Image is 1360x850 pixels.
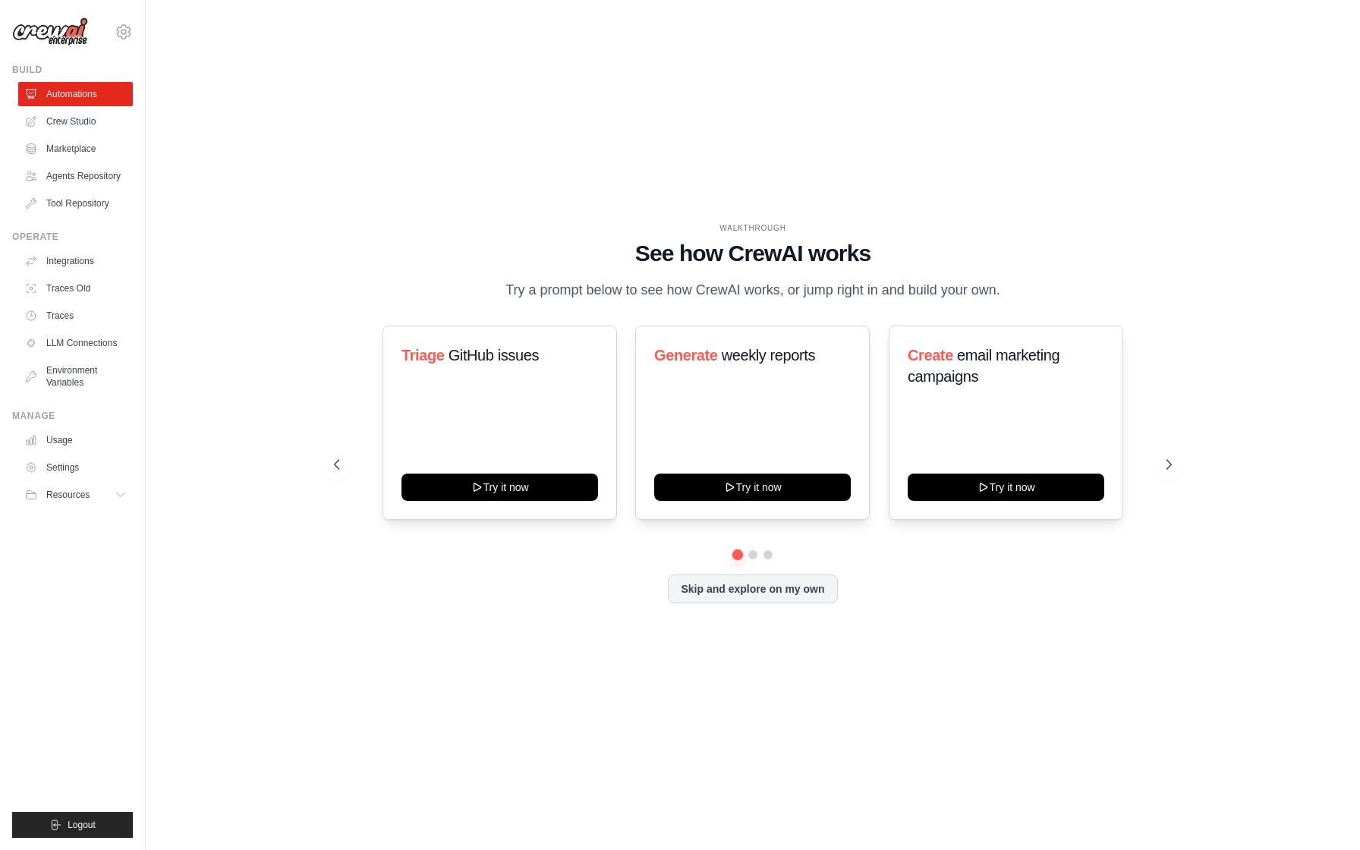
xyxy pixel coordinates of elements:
a: Traces [18,304,133,328]
a: Traces Old [18,276,133,301]
button: Logout [12,812,133,838]
a: Marketplace [18,137,133,161]
h1: See how CrewAI works [334,240,1172,267]
button: Skip and explore on my own [668,575,837,603]
span: Generate [654,347,718,364]
a: Usage [18,428,133,452]
div: Operate [12,231,133,243]
span: Create [908,347,953,364]
img: Logo [12,17,88,46]
span: email marketing campaigns [908,347,1059,385]
a: Tool Repository [18,191,133,216]
a: Agents Repository [18,164,133,188]
span: Resources [46,489,90,501]
a: LLM Connections [18,331,133,355]
button: Resources [18,483,133,507]
a: Environment Variables [18,358,133,395]
a: Integrations [18,249,133,273]
div: Manage [12,410,133,422]
button: Try it now [401,474,598,501]
div: Build [12,64,133,76]
a: Settings [18,455,133,480]
iframe: Chat Widget [1284,777,1360,850]
button: Try it now [654,474,851,501]
button: Try it now [908,474,1104,501]
span: GitHub issues [449,347,539,364]
p: Try a prompt below to see how CrewAI works, or jump right in and build your own. [498,279,1008,301]
a: Automations [18,82,133,106]
span: Triage [401,347,445,364]
a: Crew Studio [18,109,133,134]
span: weekly reports [722,347,815,364]
span: Logout [68,819,96,831]
div: WALKTHROUGH [334,222,1172,234]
